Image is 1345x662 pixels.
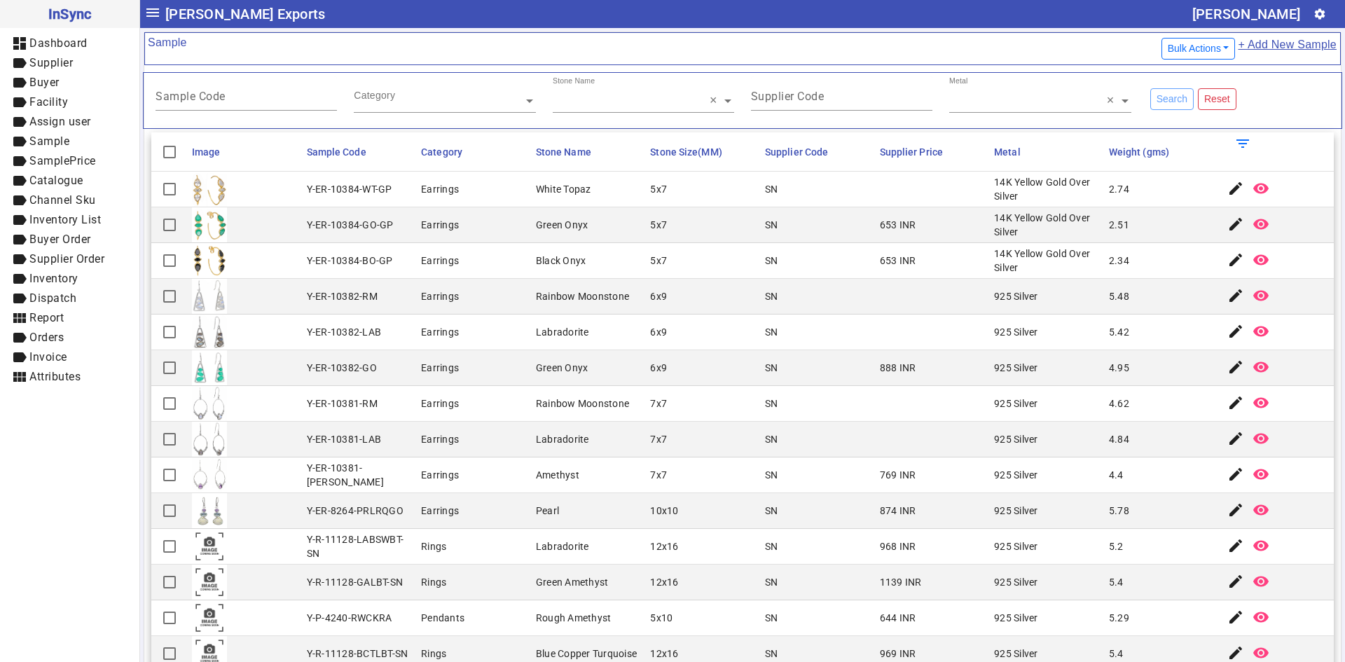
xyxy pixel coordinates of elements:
[650,254,667,268] div: 5x7
[11,349,28,366] mat-icon: label
[536,611,612,625] div: Rough Amethyst
[536,396,629,411] div: Rainbow Moonstone
[994,647,1038,661] div: 925 Silver
[307,396,378,411] div: Y-ER-10381-RM
[29,272,78,285] span: Inventory
[192,600,227,635] img: comingsoon.png
[29,311,64,324] span: Report
[11,192,28,209] mat-icon: label
[650,146,722,158] span: Stone Size(MM)
[307,289,378,303] div: Y-ER-10382-RM
[751,90,825,103] mat-label: Supplier Code
[994,289,1038,303] div: 925 Silver
[1227,251,1244,268] mat-icon: edit
[650,396,667,411] div: 7x7
[11,310,28,326] mat-icon: view_module
[650,182,667,196] div: 5x7
[1227,394,1244,411] mat-icon: edit
[156,90,226,103] mat-label: Sample Code
[11,3,128,25] span: InSync
[994,211,1101,239] div: 14K Yellow Gold Over Silver
[994,325,1038,339] div: 925 Silver
[994,396,1038,411] div: 925 Silver
[1253,216,1269,233] mat-icon: remove_red_eye
[29,331,64,344] span: Orders
[1109,361,1129,375] div: 4.95
[192,457,227,492] img: 46fad302-c46c-4321-a48e-a5a0dd7cde31
[29,115,91,128] span: Assign user
[1198,88,1236,110] button: Reset
[11,368,28,385] mat-icon: view_module
[421,539,446,553] div: Rings
[11,172,28,189] mat-icon: label
[1253,609,1269,626] mat-icon: remove_red_eye
[11,55,28,71] mat-icon: label
[307,182,392,196] div: Y-ER-10384-WT-GP
[765,611,778,625] div: SN
[1227,216,1244,233] mat-icon: edit
[765,325,778,339] div: SN
[880,611,916,625] div: 644 INR
[421,432,459,446] div: Earrings
[421,504,459,518] div: Earrings
[1109,647,1124,661] div: 5.4
[307,532,413,560] div: Y-R-11128-LABSWBT-SN
[536,432,589,446] div: Labradorite
[880,218,916,232] div: 653 INR
[192,207,227,242] img: be75fe73-d159-4263-96d8-9b723600139c
[1109,146,1169,158] span: Weight (gms)
[650,575,678,589] div: 12x16
[29,370,81,383] span: Attributes
[536,254,586,268] div: Black Onyx
[29,193,96,207] span: Channel Sku
[765,539,778,553] div: SN
[11,94,28,111] mat-icon: label
[1227,573,1244,590] mat-icon: edit
[192,529,227,564] img: comingsoon.png
[1313,8,1326,20] mat-icon: settings
[536,361,588,375] div: Green Onyx
[1109,504,1129,518] div: 5.78
[949,76,968,86] div: Metal
[307,611,392,625] div: Y-P-4240-RWCKRA
[192,146,221,158] span: Image
[1227,287,1244,304] mat-icon: edit
[536,146,591,158] span: Stone Name
[1227,359,1244,375] mat-icon: edit
[1227,180,1244,197] mat-icon: edit
[1109,325,1129,339] div: 5.42
[421,575,446,589] div: Rings
[994,247,1101,275] div: 14K Yellow Gold Over Silver
[421,218,459,232] div: Earrings
[11,251,28,268] mat-icon: label
[536,182,591,196] div: White Topaz
[1109,254,1129,268] div: 2.34
[880,647,916,661] div: 969 INR
[880,575,922,589] div: 1139 INR
[650,468,667,482] div: 7x7
[354,88,395,102] div: Category
[765,146,828,158] span: Supplier Code
[11,329,28,346] mat-icon: label
[11,74,28,91] mat-icon: label
[650,361,667,375] div: 6x9
[307,504,403,518] div: Y-ER-8264-PRLRQGO
[765,647,778,661] div: SN
[421,146,462,158] span: Category
[421,611,464,625] div: Pendants
[536,504,559,518] div: Pearl
[192,279,227,314] img: 6b33a039-b376-4f09-8191-9e6e7e61375c
[536,325,589,339] div: Labradorite
[1109,218,1129,232] div: 2.51
[880,504,916,518] div: 874 INR
[1227,502,1244,518] mat-icon: edit
[307,461,413,489] div: Y-ER-10381-[PERSON_NAME]
[307,647,408,661] div: Y-R-11128-BCTLBT-SN
[192,493,227,528] img: fc650671-0767-4822-9a64-faea5dca9abc
[1109,539,1124,553] div: 5.2
[192,243,227,278] img: 5c2b211f-6f96-4fe0-8543-6927345fe3c3
[1109,182,1129,196] div: 2.74
[11,290,28,307] mat-icon: label
[765,254,778,268] div: SN
[1253,180,1269,197] mat-icon: remove_red_eye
